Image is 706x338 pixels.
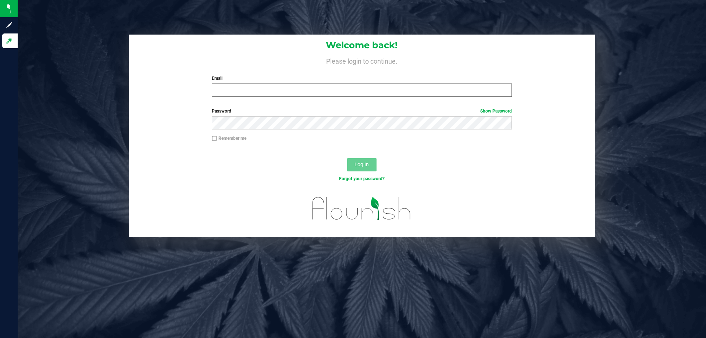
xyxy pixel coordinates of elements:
[212,108,231,114] span: Password
[212,136,217,141] input: Remember me
[480,108,512,114] a: Show Password
[347,158,377,171] button: Log In
[354,161,369,167] span: Log In
[129,40,595,50] h1: Welcome back!
[303,190,420,227] img: flourish_logo.svg
[212,135,246,142] label: Remember me
[339,176,385,181] a: Forgot your password?
[6,21,13,29] inline-svg: Sign up
[212,75,511,82] label: Email
[129,56,595,65] h4: Please login to continue.
[6,37,13,45] inline-svg: Log in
